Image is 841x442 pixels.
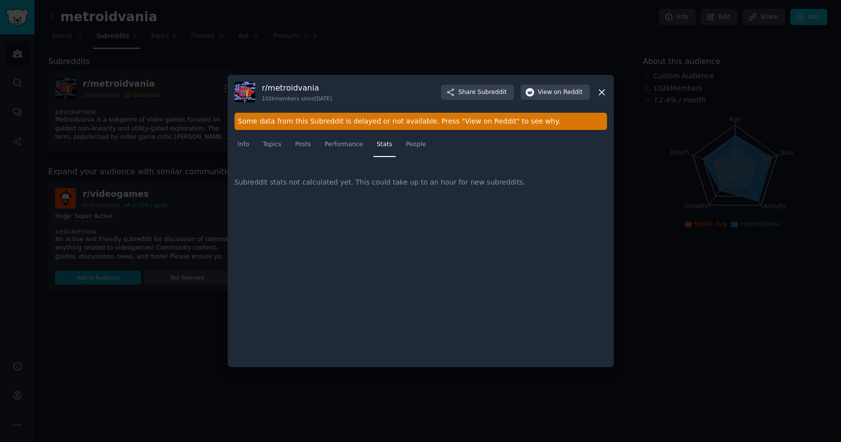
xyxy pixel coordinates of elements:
[260,137,285,157] a: Topics
[403,137,430,157] a: People
[321,137,367,157] a: Performance
[235,82,255,102] img: metroidvania
[262,95,332,102] div: 102k members since [DATE]
[292,137,314,157] a: Posts
[521,85,590,100] button: Viewon Reddit
[458,88,506,97] span: Share
[373,137,396,157] a: Stats
[538,88,583,97] span: View
[377,140,392,149] span: Stats
[441,85,513,100] button: ShareSubreddit
[262,83,332,93] h3: r/ metroidvania
[406,140,426,149] span: People
[554,88,582,97] span: on Reddit
[325,140,363,149] span: Performance
[295,140,311,149] span: Posts
[235,113,607,130] div: Some data from this Subreddit is delayed or not available. Press "View on Reddit" to see why.
[238,140,249,149] span: Info
[263,140,281,149] span: Topics
[235,137,253,157] a: Info
[477,88,506,97] span: Subreddit
[235,163,607,201] div: Subreddit stats not calculated yet. This could take up to an hour for new subreddits.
